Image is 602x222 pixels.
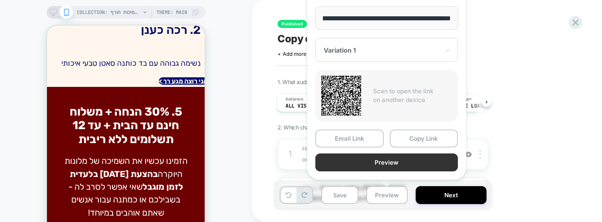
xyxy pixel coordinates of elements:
button: Next [416,186,487,204]
a: אני רוצה מגע רך > [112,52,160,59]
button: Preview [366,186,408,204]
p: הזמינו עכשיו את השמיכה של מלונות היוקרה שאי אפשר לסרב לה - בשבילכם או כמתנה עבור אנשים שאתם אוהבי... [13,129,145,194]
p: נשימה גבוהה עם בד כותנה סאטן טבעי איכותי [14,32,154,44]
span: Published [278,20,307,28]
span: All Visitors [285,103,322,109]
span: 2. Which changes the experience contains? [278,124,381,131]
span: Audience [285,96,303,102]
strong: בהצעת [DATE] בלעדית לזמן מוגבל [23,143,137,166]
span: COLLECTION: שמיכות חורף (Category) [77,6,141,19]
span: Copy of 5 הסיבות שמיכת חורף [278,33,407,45]
span: + Add more info [278,51,317,57]
p: Scan to open the link on another device [373,87,452,105]
button: Email Link [315,130,384,147]
span: Theme: MAIN [156,6,187,19]
button: Preview [315,153,458,171]
div: 1 [286,146,294,162]
img: close [479,150,481,159]
h2: 5. 30% הנחה + משלוח חינם עד הבית + עד 12 תשלומים ללא ריבית [13,79,145,121]
button: Save [321,186,358,204]
span: 1. What audience and where will the experience run? [278,79,402,85]
button: Copy Link [390,130,458,147]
